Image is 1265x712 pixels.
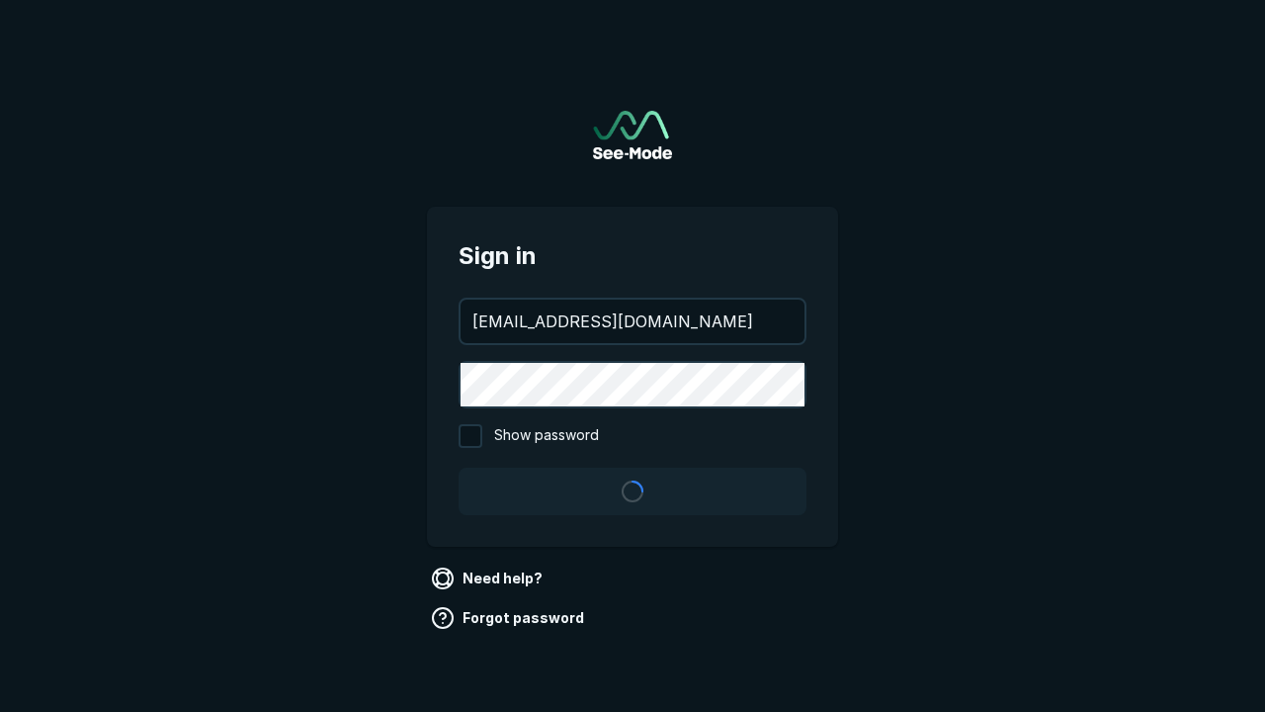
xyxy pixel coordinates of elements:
img: See-Mode Logo [593,111,672,159]
a: Need help? [427,563,550,594]
input: your@email.com [461,300,804,343]
span: Sign in [459,238,806,274]
span: Show password [494,424,599,448]
a: Forgot password [427,602,592,634]
a: Go to sign in [593,111,672,159]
